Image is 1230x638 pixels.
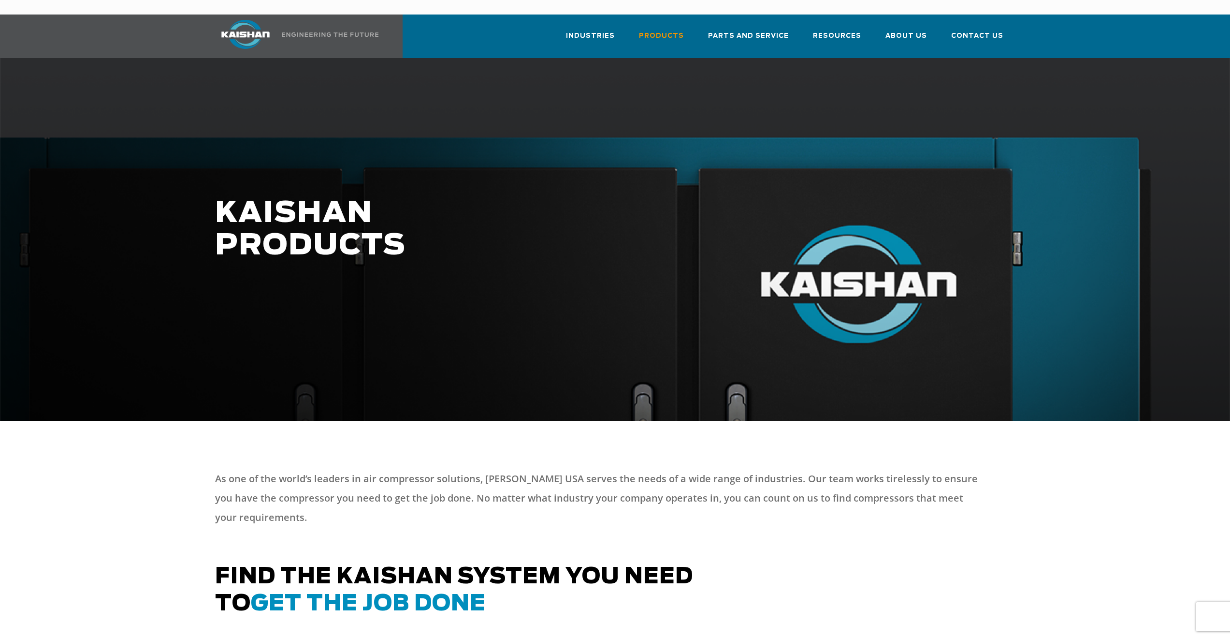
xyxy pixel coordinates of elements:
img: Engineering the future [282,32,378,37]
span: Industries [566,30,615,42]
img: kaishan logo [209,20,282,49]
span: Resources [813,30,861,42]
span: Contact Us [951,30,1003,42]
a: Parts and Service [708,23,789,56]
span: Parts and Service [708,30,789,42]
a: About Us [885,23,927,56]
a: Industries [566,23,615,56]
a: Contact Us [951,23,1003,56]
span: Find the kaishan system you need to [215,566,693,615]
span: get the job done [251,593,486,615]
h1: KAISHAN PRODUCTS [215,197,880,262]
span: About Us [885,30,927,42]
p: As one of the world’s leaders in air compressor solutions, [PERSON_NAME] USA serves the needs of ... [215,469,983,527]
a: Kaishan USA [209,15,380,58]
span: Products [639,30,684,42]
a: Resources [813,23,861,56]
a: Products [639,23,684,56]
